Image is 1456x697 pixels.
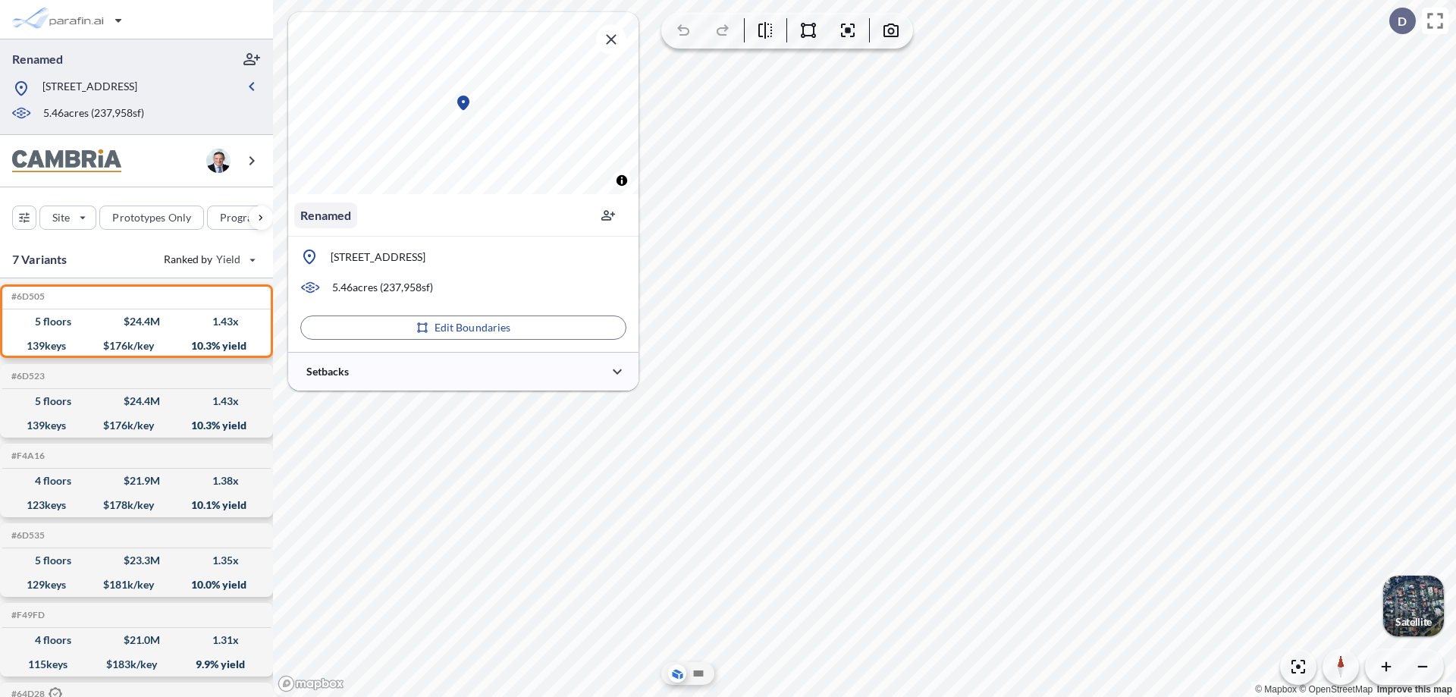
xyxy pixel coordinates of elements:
[12,149,121,173] img: BrandImage
[99,206,204,230] button: Prototypes Only
[1377,684,1452,695] a: Improve this map
[12,250,67,268] p: 7 Variants
[12,51,63,68] p: Renamed
[668,664,686,683] button: Aerial View
[207,206,289,230] button: Program
[152,247,265,272] button: Ranked by Yield
[689,664,708,683] button: Site Plan
[216,252,241,267] span: Yield
[8,610,45,620] h5: Click to copy the code
[331,250,425,265] p: [STREET_ADDRESS]
[613,171,631,190] button: Toggle attribution
[278,675,344,692] a: Mapbox homepage
[42,79,137,98] p: [STREET_ADDRESS]
[1383,576,1444,636] img: Switcher Image
[8,291,45,302] h5: Click to copy the code
[52,210,70,225] p: Site
[1383,576,1444,636] button: Switcher ImageSatellite
[1398,14,1407,28] p: D
[112,210,191,225] p: Prototypes Only
[8,451,45,461] h5: Click to copy the code
[288,12,639,194] canvas: Map
[1255,684,1297,695] a: Mapbox
[306,364,349,379] p: Setbacks
[8,371,45,381] h5: Click to copy the code
[220,210,262,225] p: Program
[332,280,433,295] p: 5.46 acres ( 237,958 sf)
[39,206,96,230] button: Site
[454,94,472,112] div: Map marker
[206,149,231,173] img: user logo
[43,105,144,122] p: 5.46 acres ( 237,958 sf)
[300,206,351,224] p: Renamed
[8,530,45,541] h5: Click to copy the code
[1299,684,1373,695] a: OpenStreetMap
[1395,616,1432,628] p: Satellite
[300,316,626,340] button: Edit Boundaries
[617,172,626,189] span: Toggle attribution
[435,320,511,335] p: Edit Boundaries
